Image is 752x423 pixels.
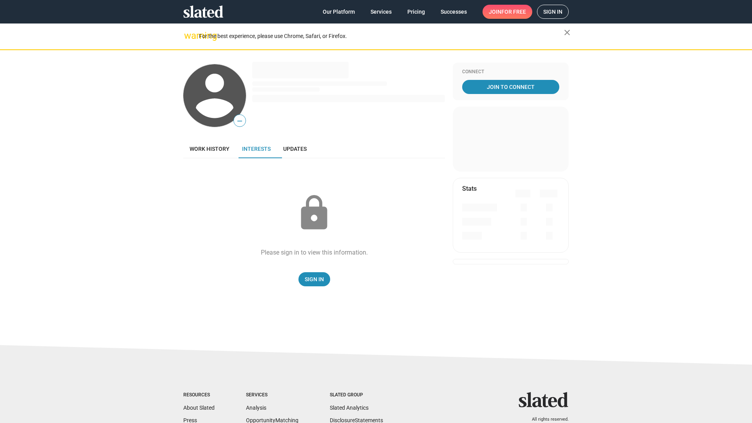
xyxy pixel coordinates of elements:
[441,5,467,19] span: Successes
[434,5,473,19] a: Successes
[501,5,526,19] span: for free
[364,5,398,19] a: Services
[562,28,572,37] mat-icon: close
[316,5,361,19] a: Our Platform
[462,80,559,94] a: Join To Connect
[330,405,369,411] a: Slated Analytics
[543,5,562,18] span: Sign in
[190,146,230,152] span: Work history
[199,31,564,42] div: For the best experience, please use Chrome, Safari, or Firefox.
[323,5,355,19] span: Our Platform
[464,80,558,94] span: Join To Connect
[462,69,559,75] div: Connect
[246,405,266,411] a: Analysis
[305,272,324,286] span: Sign In
[401,5,431,19] a: Pricing
[277,139,313,158] a: Updates
[236,139,277,158] a: Interests
[295,193,334,233] mat-icon: lock
[371,5,392,19] span: Services
[537,5,569,19] a: Sign in
[261,248,368,257] div: Please sign in to view this information.
[246,392,298,398] div: Services
[462,184,477,193] mat-card-title: Stats
[234,116,246,126] span: —
[184,31,193,40] mat-icon: warning
[242,146,271,152] span: Interests
[330,392,383,398] div: Slated Group
[483,5,532,19] a: Joinfor free
[183,392,215,398] div: Resources
[183,139,236,158] a: Work history
[183,405,215,411] a: About Slated
[283,146,307,152] span: Updates
[489,5,526,19] span: Join
[298,272,330,286] a: Sign In
[407,5,425,19] span: Pricing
